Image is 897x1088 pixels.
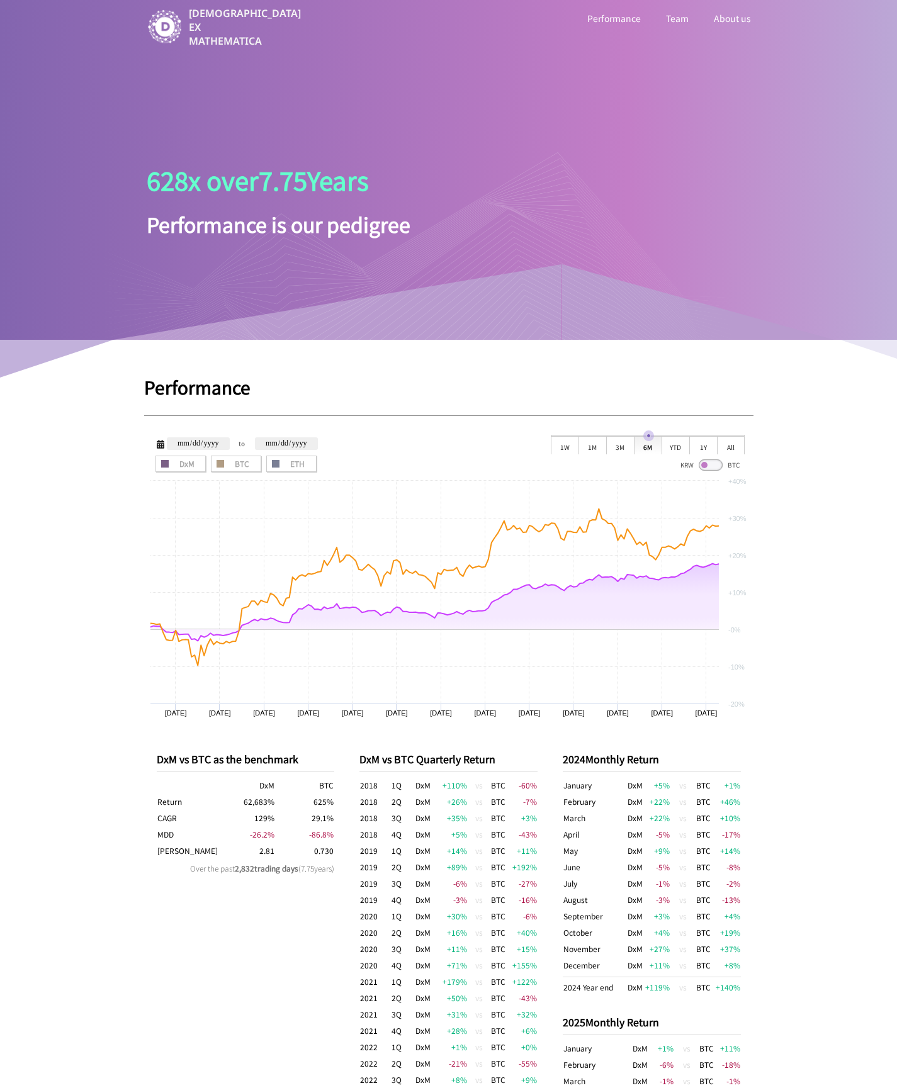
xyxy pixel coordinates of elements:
td: +11 % [716,1040,741,1057]
td: BTC [696,908,715,924]
text: [DATE] [562,709,584,717]
img: image [147,9,183,45]
td: BTC [490,1039,506,1055]
div: All [717,435,745,454]
td: +0 % [506,1039,538,1055]
td: vs [674,1040,699,1057]
th: DxM [216,777,275,794]
td: DxM [415,973,431,990]
text: [DATE] [209,709,231,717]
text: [DATE] [341,709,363,717]
td: +22 % [645,810,670,826]
text: +30% [728,515,747,522]
td: vs [670,941,696,957]
td: +11 % [431,941,468,957]
td: +9 % [645,843,670,859]
td: BTC [490,1055,506,1072]
td: February [563,1057,632,1073]
td: DxM [415,810,431,826]
text: [DATE] [695,709,717,717]
td: 1Q [391,777,415,794]
td: +4 % [715,908,741,924]
td: DxM [415,1072,431,1088]
td: 2019 [359,875,391,892]
td: 2021 [359,973,391,990]
td: vs [468,924,490,941]
td: +8 % [715,957,741,977]
td: vs [468,892,490,908]
td: August [563,892,625,908]
td: 2022 [359,1055,391,1072]
td: BTC [490,941,506,957]
td: +1 % [715,777,741,794]
td: +110 % [431,777,468,794]
td: 2019 [359,859,391,875]
td: +31 % [431,1006,468,1023]
a: About us [711,10,753,26]
td: vs [670,875,696,892]
td: +32 % [506,1006,538,1023]
td: 29.1 % [275,810,334,826]
p: [DEMOGRAPHIC_DATA] EX MATHEMATICA [189,6,303,48]
span: DxM [160,460,201,468]
td: BTC [490,794,506,810]
td: DxM [625,977,645,996]
td: 625 % [275,794,334,810]
td: -6 % [506,908,538,924]
td: BTC [490,859,506,875]
td: April [563,826,625,843]
td: BTC [696,794,715,810]
td: BTC [490,1023,506,1039]
td: DxM [625,941,645,957]
span: ETH [271,460,312,468]
td: DxM [415,777,431,794]
td: BTC [490,843,506,859]
td: DxM [415,924,431,941]
td: DxM [625,843,645,859]
td: 2Q [391,794,415,810]
td: +26 % [431,794,468,810]
td: July [563,875,625,892]
td: +10 % [715,810,741,826]
td: -18 % [716,1057,741,1073]
td: vs [670,908,696,924]
td: +16 % [431,924,468,941]
td: +11 % [645,957,670,977]
text: [DATE] [297,709,319,717]
td: -16 % [506,892,538,908]
td: -5 % [645,859,670,875]
td: vs [468,1055,490,1072]
td: DxM [415,957,431,973]
td: vs [670,794,696,810]
td: BTC [696,777,715,794]
td: DxM [415,1055,431,1072]
td: vs [468,810,490,826]
div: 1M [578,435,606,454]
td: +40 % [506,924,538,941]
td: +37 % [715,941,741,957]
td: 4Q [391,1023,415,1039]
td: 2Q [391,859,415,875]
td: -43 % [506,990,538,1006]
td: BTC [490,875,506,892]
td: DxM [625,924,645,941]
td: BTC [696,859,715,875]
td: January [563,1040,632,1057]
td: -1 % [645,875,670,892]
td: BTC [696,892,715,908]
td: 2021 [359,990,391,1006]
p: DxM vs BTC as the benchmark [157,751,335,766]
td: -21 % [431,1055,468,1072]
td: 3Q [391,810,415,826]
td: vs [468,1006,490,1023]
td: 2Q [391,1055,415,1072]
td: vs [468,941,490,957]
td: vs [468,990,490,1006]
td: +27 % [645,941,670,957]
td: BTC [696,826,715,843]
td: May [563,843,625,859]
td: vs [468,859,490,875]
td: vs [468,1072,490,1088]
td: -6 % [431,875,468,892]
td: 2022 [359,1039,391,1055]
